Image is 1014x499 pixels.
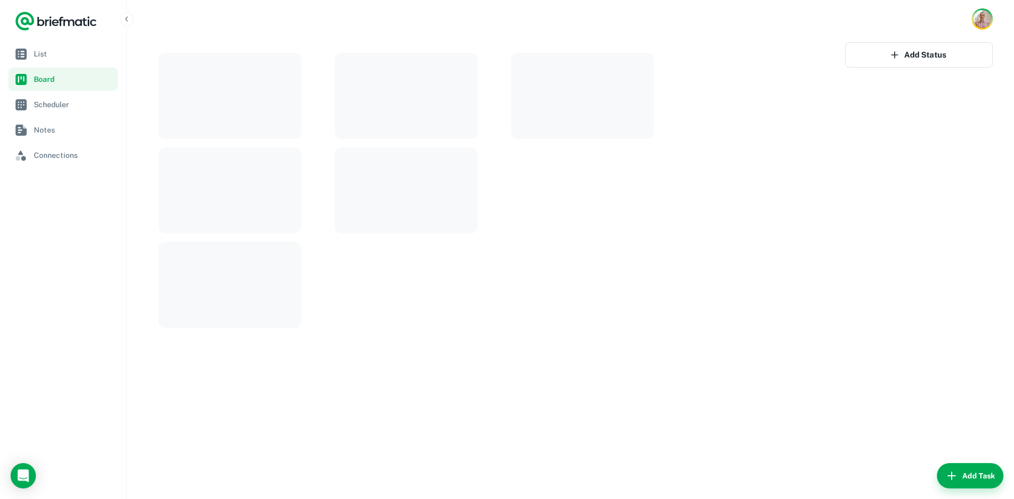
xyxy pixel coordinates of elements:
[8,68,118,91] a: Board
[11,463,36,488] div: Load Chat
[34,48,114,60] span: List
[937,463,1003,488] button: Add Task
[973,10,991,28] img: Rob Mark
[34,73,114,85] span: Board
[8,144,118,167] a: Connections
[8,93,118,116] a: Scheduler
[972,8,993,30] button: Account button
[8,118,118,142] a: Notes
[34,124,114,136] span: Notes
[15,11,97,32] a: Logo
[8,42,118,65] a: List
[34,149,114,161] span: Connections
[845,42,993,68] button: Add Status
[34,99,114,110] span: Scheduler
